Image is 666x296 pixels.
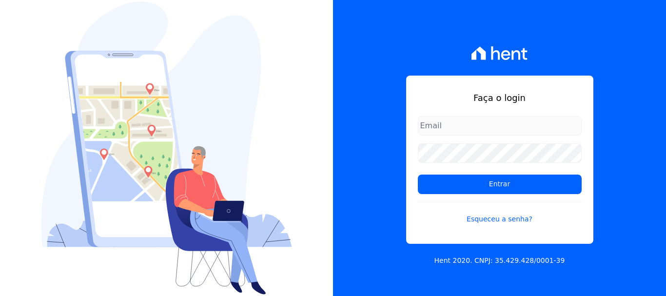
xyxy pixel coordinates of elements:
[41,1,292,295] img: Login
[418,116,582,136] input: Email
[418,91,582,104] h1: Faça o login
[418,175,582,194] input: Entrar
[434,256,565,266] p: Hent 2020. CNPJ: 35.429.428/0001-39
[418,202,582,224] a: Esqueceu a senha?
